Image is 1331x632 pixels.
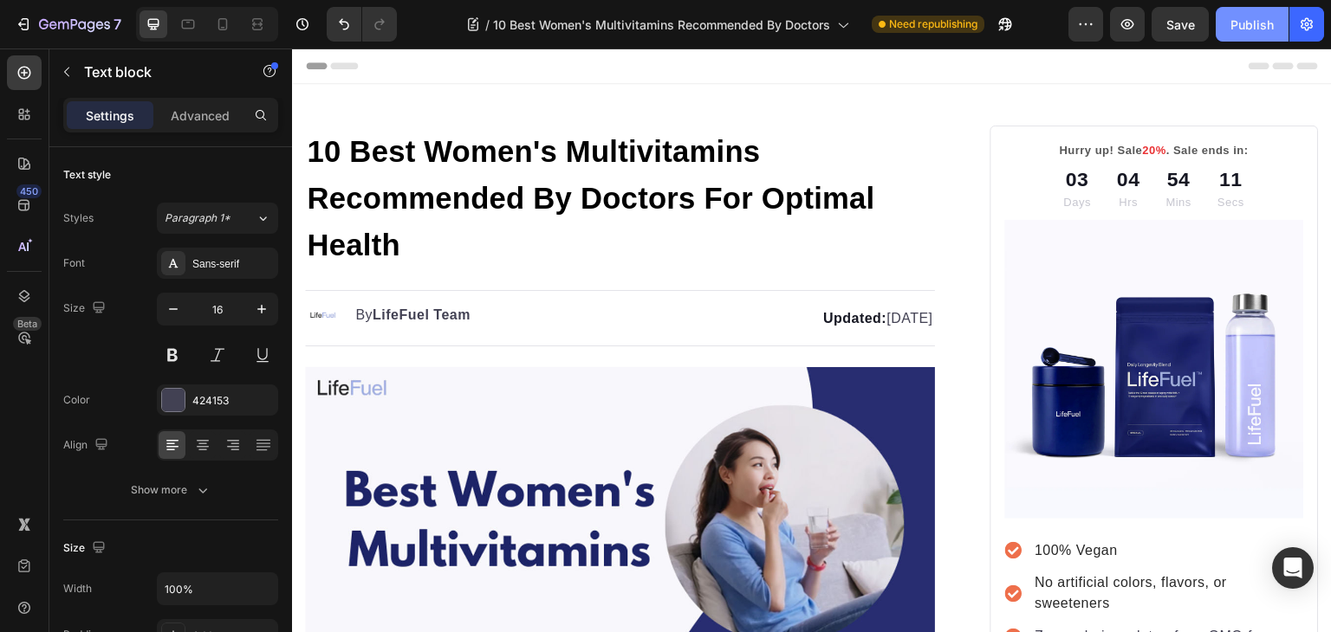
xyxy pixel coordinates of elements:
[63,255,85,271] div: Font
[158,573,277,604] input: Auto
[63,210,94,226] div: Styles
[16,184,42,198] div: 450
[192,256,274,272] div: Sans-serif
[7,7,129,42] button: 7
[157,203,278,234] button: Paragraph 1*
[1216,7,1289,42] button: Publish
[743,527,936,563] span: No artificial colors, flavors, or sweeteners
[493,16,830,34] span: 10 Best Women's Multivitamins Recommended By Doctors
[327,7,397,42] div: Undo/Redo
[743,578,1010,599] p: Zero calories, gluten-free, GMO-free
[114,14,121,35] p: 7
[874,116,899,146] div: 54
[131,481,211,499] div: Show more
[485,16,490,34] span: /
[826,145,849,163] p: Hrs
[874,145,899,163] p: Mins
[1272,547,1314,589] div: Open Intercom Messenger
[713,171,1012,470] img: gempages_553638280495629374-0d981dae-e9b7-432f-8492-12c86abdb3eb.webp
[192,393,274,409] div: 424153
[63,474,278,506] button: Show more
[715,94,1010,111] p: Hurry up! Sale . Sale ends in:
[851,95,875,108] span: 20%
[1152,7,1209,42] button: Save
[826,116,849,146] div: 04
[926,145,953,163] p: Secs
[63,297,109,320] div: Size
[84,61,231,82] p: Text block
[63,537,109,560] div: Size
[165,210,230,226] span: Paragraph 1*
[531,262,594,277] strong: Updated:
[63,434,112,457] div: Align
[1230,16,1274,34] div: Publish
[926,116,953,146] div: 11
[63,167,111,183] div: Text style
[772,145,800,163] p: Days
[171,106,230,125] p: Advanced
[889,16,977,32] span: Need republishing
[86,106,134,125] p: Settings
[63,581,92,597] div: Width
[1166,17,1195,32] span: Save
[13,317,42,331] div: Beta
[63,392,90,408] div: Color
[743,494,827,509] span: 100% Vegan
[293,260,640,281] p: [DATE]
[292,48,1331,632] iframe: Design area
[772,116,800,146] div: 03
